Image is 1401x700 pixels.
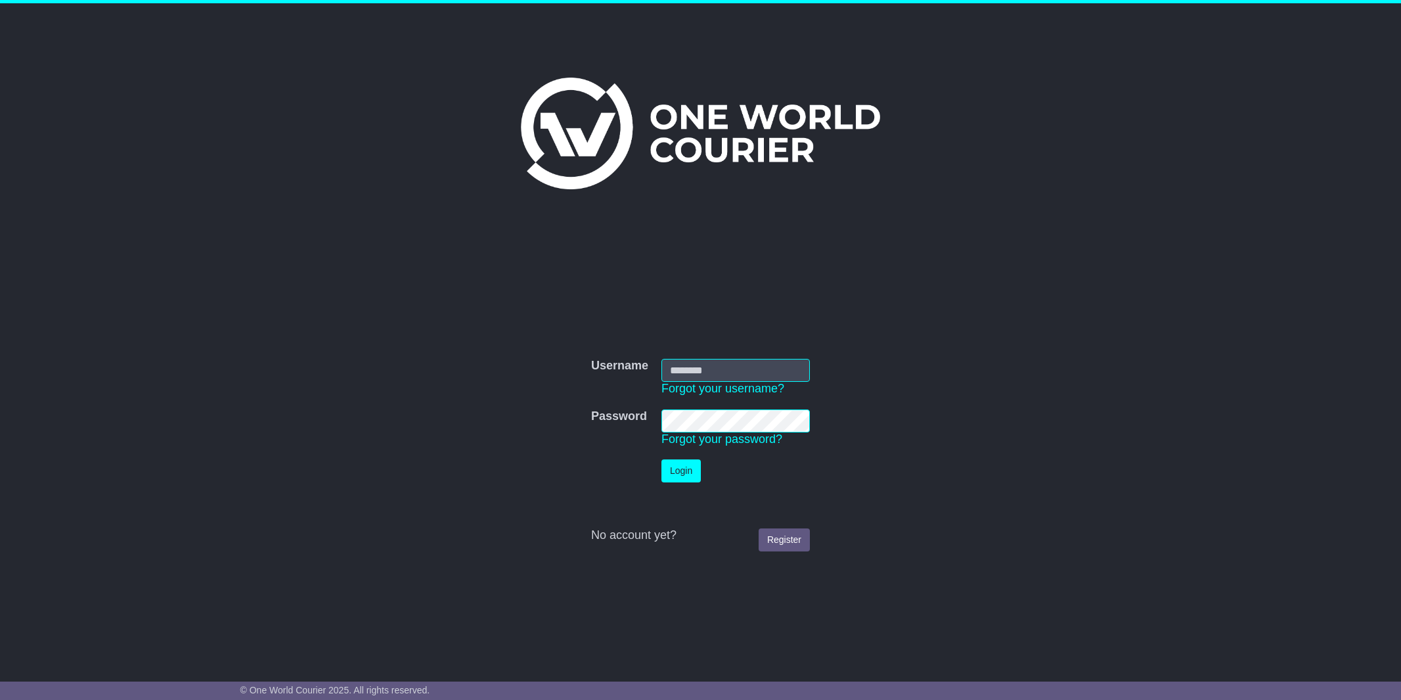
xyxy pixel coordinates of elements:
[661,432,782,446] a: Forgot your password?
[521,78,879,189] img: One World
[661,382,784,395] a: Forgot your username?
[591,359,648,373] label: Username
[240,685,430,695] span: © One World Courier 2025. All rights reserved.
[759,528,810,551] a: Register
[591,528,810,543] div: No account yet?
[591,409,647,424] label: Password
[661,459,701,482] button: Login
